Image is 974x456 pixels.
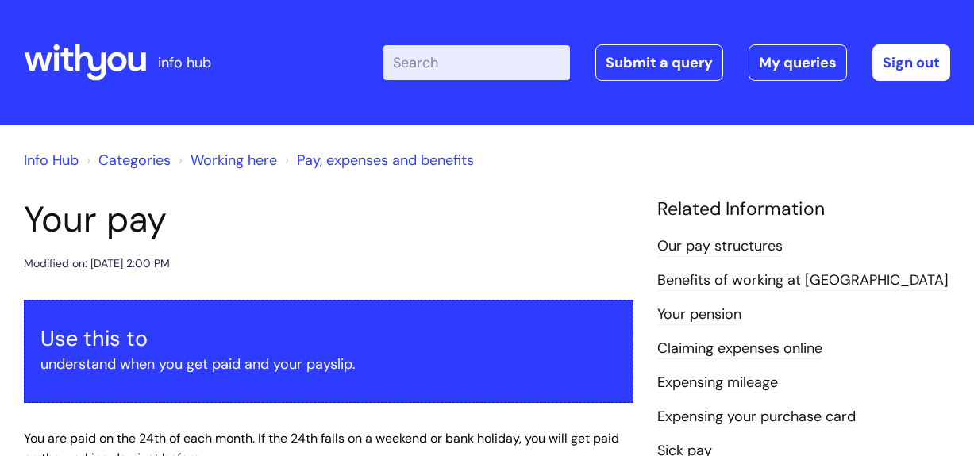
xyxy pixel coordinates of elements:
a: Pay, expenses and benefits [297,151,474,170]
p: understand when you get paid and your payslip. [40,351,617,377]
a: Categories [98,151,171,170]
p: info hub [158,50,211,75]
div: Modified on: [DATE] 2:00 PM [24,254,170,274]
a: Your pension [657,305,741,325]
li: Solution home [83,148,171,173]
a: Expensing mileage [657,373,778,393]
a: Info Hub [24,151,79,170]
h3: Use this to [40,326,617,351]
a: Claiming expenses online [657,339,822,359]
a: Submit a query [595,44,723,81]
li: Pay, expenses and benefits [281,148,474,173]
div: | - [383,44,950,81]
li: Working here [175,148,277,173]
input: Search [383,45,570,80]
h1: Your pay [24,198,633,241]
a: My queries [749,44,847,81]
h4: Related Information [657,198,950,220]
a: Working here [191,151,277,170]
a: Expensing your purchase card [657,407,856,427]
a: Our pay structures [657,236,783,257]
a: Benefits of working at [GEOGRAPHIC_DATA] [657,270,949,291]
a: Sign out [872,44,950,81]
